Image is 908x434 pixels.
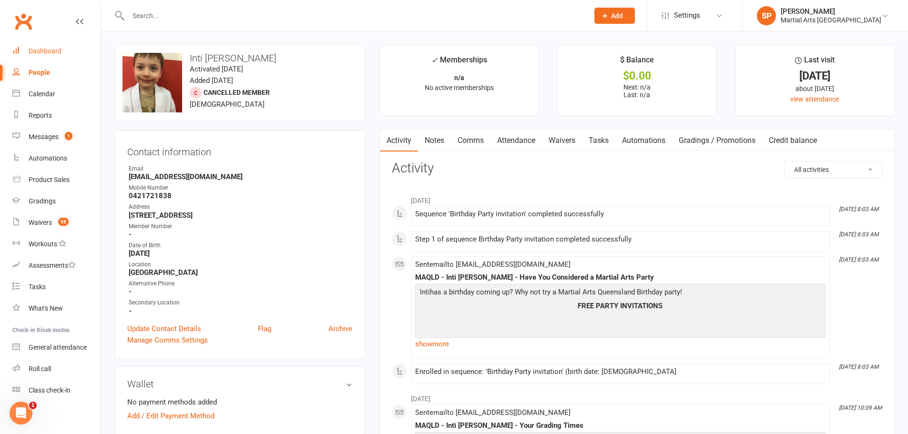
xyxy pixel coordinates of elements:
[542,130,582,151] a: Waivers
[415,368,826,376] div: Enrolled in sequence: 'Birthday Party invitation' (birth date: [DEMOGRAPHIC_DATA]
[29,219,52,226] div: Waivers
[415,235,826,243] div: Step 1 of sequence Birthday Party invitation completed successfully
[29,176,70,183] div: Product Sales
[757,6,776,25] div: SP
[65,132,72,140] span: 1
[127,379,352,389] h3: Wallet
[430,288,453,296] span: has a b
[392,389,882,404] li: [DATE]
[582,130,615,151] a: Tasks
[12,358,101,380] a: Roll call
[190,100,265,109] span: [DEMOGRAPHIC_DATA]
[12,255,101,276] a: Assessments
[12,169,101,191] a: Product Sales
[451,130,490,151] a: Comms
[29,304,63,312] div: What's New
[29,343,87,351] div: General attendance
[129,298,352,307] div: Secondary Location
[418,130,451,151] a: Notes
[12,40,101,62] a: Dashboard
[129,241,352,250] div: Date of Birth
[620,54,654,71] div: $ Balance
[594,8,635,24] button: Add
[12,298,101,319] a: What's New
[415,337,826,351] a: show more
[744,83,886,94] div: about [DATE]
[129,192,352,200] strong: 0421721838
[12,233,101,255] a: Workouts
[781,16,881,24] div: Martial Arts [GEOGRAPHIC_DATA]
[762,130,824,151] a: Credit balance
[392,191,882,206] li: [DATE]
[29,386,71,394] div: Class check-in
[29,154,67,162] div: Automations
[578,302,663,310] b: FREE PARTY INVITATIONS
[127,410,214,422] a: Add / Edit Payment Method
[12,380,101,401] a: Class kiosk mode
[129,172,352,181] strong: [EMAIL_ADDRESS][DOMAIN_NAME]
[839,256,878,263] i: [DATE] 8:03 AM
[129,287,352,296] strong: -
[672,130,762,151] a: Gradings / Promotions
[418,286,823,300] p: Inti
[328,323,352,334] a: Archive
[129,222,352,231] div: Member Number
[29,240,57,248] div: Workouts
[129,202,352,212] div: Address
[258,323,271,334] a: Flag
[12,191,101,212] a: Gradings
[127,143,352,157] h3: Contact information
[129,230,352,239] strong: -
[29,47,61,55] div: Dashboard
[615,130,672,151] a: Automations
[431,54,487,71] div: Memberships
[29,365,51,373] div: Roll call
[12,148,101,169] a: Automations
[674,5,700,26] span: Settings
[127,396,352,408] li: No payment methods added
[129,268,352,277] strong: [GEOGRAPHIC_DATA]
[392,161,882,176] h3: Activity
[490,130,542,151] a: Attendance
[380,130,418,151] a: Activity
[122,53,357,63] h3: Inti [PERSON_NAME]
[29,283,46,291] div: Tasks
[204,89,270,96] span: Cancelled member
[129,164,352,173] div: Email
[10,402,32,424] iframe: Intercom live chat
[29,111,52,119] div: Reports
[454,74,464,81] strong: n/a
[415,422,826,430] div: MAQLD - Inti [PERSON_NAME] - Your Grading Times
[29,262,76,269] div: Assessments
[431,56,438,65] i: ✓
[425,84,494,91] span: No active memberships
[566,71,708,81] div: $0.00
[415,408,571,417] span: Sent email to [EMAIL_ADDRESS][DOMAIN_NAME]
[790,95,839,103] a: view attendance
[125,9,582,22] input: Search...
[566,83,708,99] p: Next: n/a Last: n/a
[839,231,878,238] i: [DATE] 8:03 AM
[127,323,201,334] a: Update Contact Details
[129,183,352,192] div: Mobile Number
[29,133,59,141] div: Messages
[415,210,826,218] div: Sequence 'Birthday Party invitation' completed successfully
[839,363,878,370] i: [DATE] 8:03 AM
[12,126,101,148] a: Messages 1
[190,65,243,73] time: Activated [DATE]
[12,105,101,126] a: Reports
[29,197,56,205] div: Gradings
[12,276,101,298] a: Tasks
[58,218,69,226] span: 55
[29,402,37,409] span: 1
[129,279,352,288] div: Alternative Phone
[127,334,208,346] a: Manage Comms Settings
[11,10,35,33] a: Clubworx
[129,307,352,315] strong: -
[12,83,101,105] a: Calendar
[795,54,835,71] div: Last visit
[839,206,878,212] i: [DATE] 8:03 AM
[12,337,101,358] a: General attendance kiosk mode
[415,260,571,269] span: Sent email to [EMAIL_ADDRESS][DOMAIN_NAME]
[453,288,682,296] span: irthday coming up? Why not try a Martial Arts Queensland Birthday party!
